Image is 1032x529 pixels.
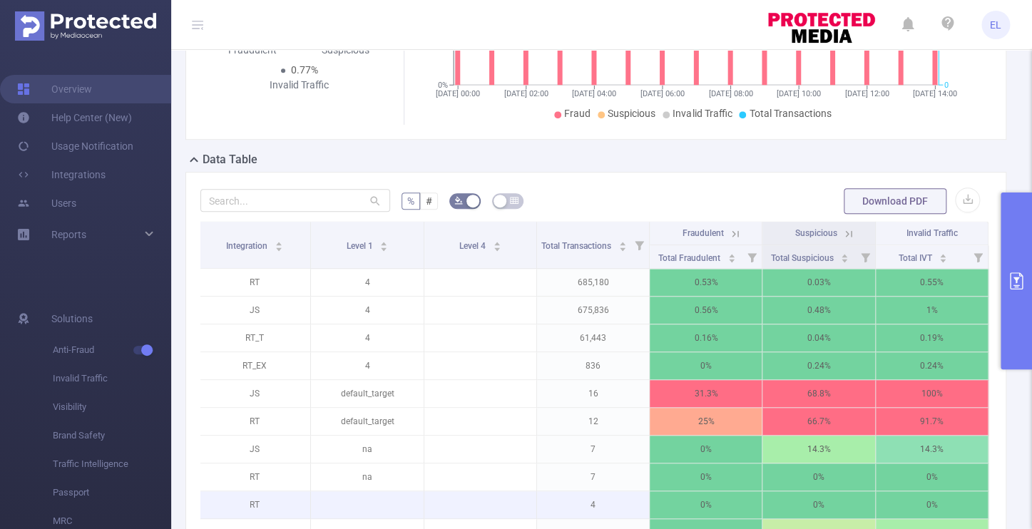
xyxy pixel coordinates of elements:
[51,229,86,240] span: Reports
[493,240,501,244] i: icon: caret-up
[311,352,423,379] p: 4
[876,436,988,463] p: 14.3%
[537,380,649,407] p: 16
[311,324,423,351] p: 4
[762,269,874,296] p: 0.03%
[845,89,889,98] tspan: [DATE] 12:00
[650,463,762,491] p: 0%
[898,253,934,263] span: Total IVT
[855,245,875,268] i: Filter menu
[198,380,310,407] p: JS
[275,240,282,244] i: icon: caret-up
[17,160,106,189] a: Integrations
[198,269,310,296] p: RT
[658,253,722,263] span: Total Fraudulent
[537,352,649,379] p: 836
[252,78,346,93] div: Invalid Traffic
[618,240,626,244] i: icon: caret-up
[650,324,762,351] p: 0.16%
[206,43,300,58] div: Fraudulent
[15,11,156,41] img: Protected Media
[673,108,732,119] span: Invalid Traffic
[17,132,133,160] a: Usage Notification
[683,228,724,238] span: Fraudulent
[876,380,988,407] p: 100%
[727,252,736,260] div: Sort
[198,297,310,324] p: JS
[17,189,76,217] a: Users
[840,252,849,260] div: Sort
[876,324,988,351] p: 0.19%
[407,195,414,207] span: %
[537,463,649,491] p: 7
[198,463,310,491] p: RT
[939,252,947,260] div: Sort
[876,408,988,435] p: 91.7%
[493,245,501,250] i: icon: caret-down
[17,75,92,103] a: Overview
[727,252,735,256] i: icon: caret-up
[650,408,762,435] p: 25%
[459,241,488,251] span: Level 4
[510,196,518,205] i: icon: table
[380,245,388,250] i: icon: caret-down
[762,352,874,379] p: 0.24%
[572,89,616,98] tspan: [DATE] 04:00
[650,380,762,407] p: 31.3%
[300,43,393,58] div: Suspicious
[650,491,762,518] p: 0%
[876,352,988,379] p: 0.24%
[629,222,649,268] i: Filter menu
[51,304,93,333] span: Solutions
[537,408,649,435] p: 12
[275,245,282,250] i: icon: caret-down
[198,352,310,379] p: RT_EX
[311,463,423,491] p: na
[53,336,171,364] span: Anti-Fraud
[762,297,874,324] p: 0.48%
[650,269,762,296] p: 0.53%
[762,436,874,463] p: 14.3%
[608,108,655,119] span: Suspicious
[200,189,390,212] input: Search...
[17,103,132,132] a: Help Center (New)
[311,380,423,407] p: default_target
[771,253,836,263] span: Total Suspicious
[53,393,171,421] span: Visibility
[742,245,762,268] i: Filter menu
[749,108,831,119] span: Total Transactions
[311,436,423,463] p: na
[762,491,874,518] p: 0%
[53,478,171,507] span: Passport
[762,380,874,407] p: 68.8%
[53,364,171,393] span: Invalid Traffic
[537,436,649,463] p: 7
[618,245,626,250] i: icon: caret-down
[198,436,310,463] p: JS
[426,195,432,207] span: #
[436,89,480,98] tspan: [DATE] 00:00
[198,324,310,351] p: RT_T
[347,241,375,251] span: Level 1
[876,491,988,518] p: 0%
[493,240,501,248] div: Sort
[841,252,849,256] i: icon: caret-up
[198,408,310,435] p: RT
[203,151,257,168] h2: Data Table
[51,220,86,249] a: Reports
[53,450,171,478] span: Traffic Intelligence
[53,421,171,450] span: Brand Safety
[844,188,946,214] button: Download PDF
[876,297,988,324] p: 1%
[939,252,947,256] i: icon: caret-up
[709,89,753,98] tspan: [DATE] 08:00
[650,352,762,379] p: 0%
[537,269,649,296] p: 685,180
[876,269,988,296] p: 0.55%
[311,269,423,296] p: 4
[762,463,874,491] p: 0%
[380,240,388,244] i: icon: caret-up
[939,257,947,261] i: icon: caret-down
[379,240,388,248] div: Sort
[913,89,957,98] tspan: [DATE] 14:00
